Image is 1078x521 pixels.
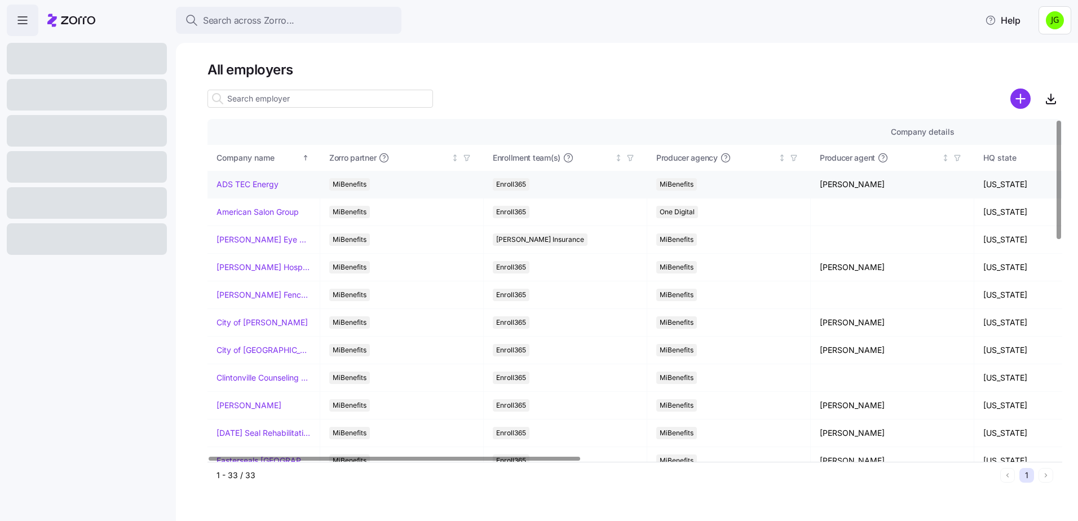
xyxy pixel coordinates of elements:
th: Producer agencyNot sorted [647,145,811,171]
th: Producer agentNot sorted [811,145,974,171]
td: [PERSON_NAME] [811,309,974,337]
span: MiBenefits [660,261,693,273]
span: Producer agency [656,152,718,164]
span: MiBenefits [660,372,693,384]
span: Producer agent [820,152,875,164]
td: [PERSON_NAME] [811,171,974,198]
h1: All employers [207,61,1062,78]
a: City of [GEOGRAPHIC_DATA] [217,345,311,356]
button: 1 [1019,468,1034,483]
span: MiBenefits [333,316,366,329]
a: [PERSON_NAME] Eye Associates [217,234,311,245]
span: Enroll365 [496,289,526,301]
td: [PERSON_NAME] [811,447,974,475]
span: MiBenefits [660,427,693,439]
a: Clintonville Counseling and Wellness [217,372,311,383]
svg: add icon [1010,89,1031,109]
a: City of [PERSON_NAME] [217,317,308,328]
span: MiBenefits [333,427,366,439]
span: Enroll365 [496,427,526,439]
span: Enroll365 [496,372,526,384]
a: [PERSON_NAME] [217,400,281,411]
td: [PERSON_NAME] [811,254,974,281]
span: Enroll365 [496,178,526,191]
input: Search employer [207,90,433,108]
span: MiBenefits [333,344,366,356]
a: [PERSON_NAME] Hospitality [217,262,311,273]
button: Next page [1039,468,1053,483]
span: Enroll365 [496,316,526,329]
span: Enroll365 [496,454,526,467]
td: [PERSON_NAME] [811,392,974,420]
div: Not sorted [942,154,949,162]
button: Search across Zorro... [176,7,401,34]
span: MiBenefits [333,178,366,191]
button: Previous page [1000,468,1015,483]
span: One Digital [660,206,695,218]
img: a4774ed6021b6d0ef619099e609a7ec5 [1046,11,1064,29]
span: MiBenefits [660,454,693,467]
button: Help [976,9,1030,32]
a: Easterseals [GEOGRAPHIC_DATA] & [GEOGRAPHIC_DATA][US_STATE] [217,455,311,466]
a: [DATE] Seal Rehabilitation Center of [GEOGRAPHIC_DATA] [217,427,311,439]
div: Not sorted [451,154,459,162]
span: Zorro partner [329,152,376,164]
span: [PERSON_NAME] Insurance [496,233,584,246]
span: Enroll365 [496,206,526,218]
div: Not sorted [778,154,786,162]
div: Sorted ascending [302,154,310,162]
span: Search across Zorro... [203,14,294,28]
span: MiBenefits [333,372,366,384]
span: MiBenefits [660,289,693,301]
span: Help [985,14,1020,27]
span: Enrollment team(s) [493,152,560,164]
span: MiBenefits [660,178,693,191]
span: MiBenefits [660,399,693,412]
td: [PERSON_NAME] [811,337,974,364]
span: MiBenefits [333,289,366,301]
span: MiBenefits [660,233,693,246]
div: 1 - 33 / 33 [217,470,996,481]
th: Zorro partnerNot sorted [320,145,484,171]
div: Company name [217,152,300,164]
a: [PERSON_NAME] Fence Company [217,289,311,301]
span: MiBenefits [660,316,693,329]
span: MiBenefits [333,206,366,218]
span: MiBenefits [333,261,366,273]
span: MiBenefits [660,344,693,356]
span: MiBenefits [333,233,366,246]
th: Company nameSorted ascending [207,145,320,171]
a: American Salon Group [217,206,299,218]
span: MiBenefits [333,399,366,412]
span: Enroll365 [496,399,526,412]
span: Enroll365 [496,261,526,273]
a: ADS TEC Energy [217,179,279,190]
span: Enroll365 [496,344,526,356]
td: [PERSON_NAME] [811,420,974,447]
div: Not sorted [615,154,622,162]
th: Enrollment team(s)Not sorted [484,145,647,171]
span: MiBenefits [333,454,366,467]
